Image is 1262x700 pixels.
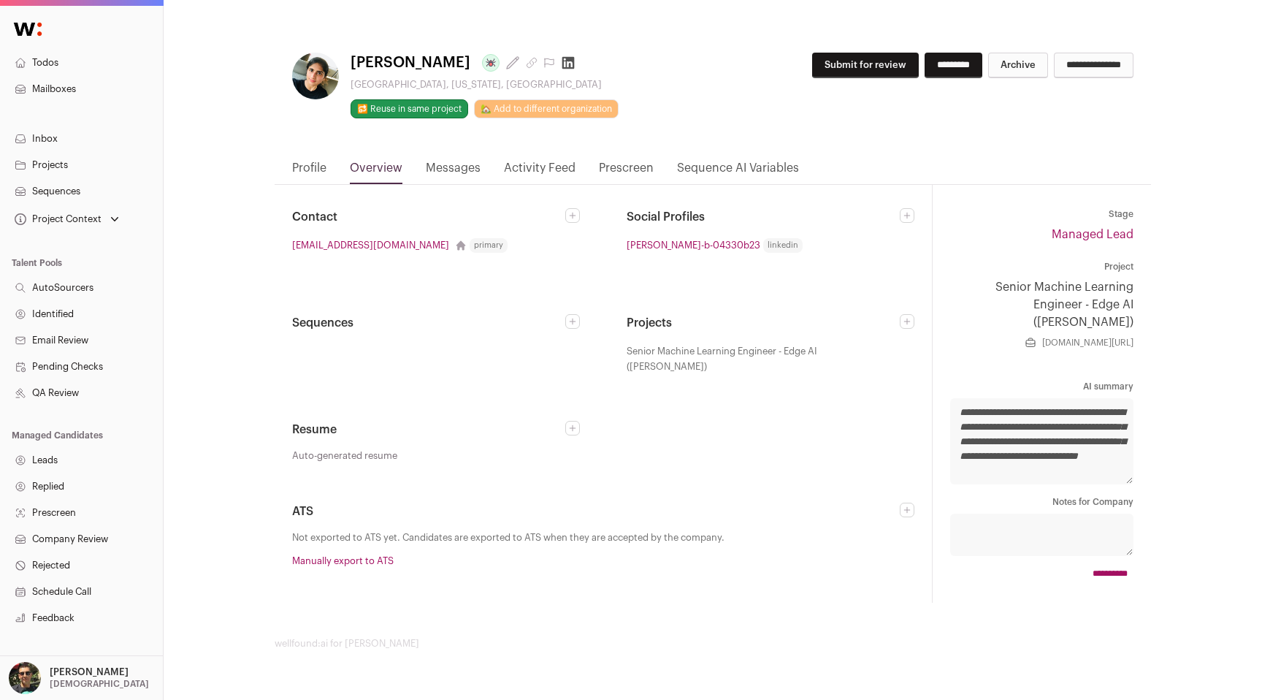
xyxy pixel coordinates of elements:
[292,237,449,253] a: [EMAIL_ADDRESS][DOMAIN_NAME]
[292,208,565,226] h2: Contact
[677,159,799,184] a: Sequence AI Variables
[950,278,1133,331] a: Senior Machine Learning Engineer - Edge AI ([PERSON_NAME])
[950,496,1133,508] dt: Notes for Company
[12,213,102,225] div: Project Context
[6,662,152,694] button: Open dropdown
[474,99,619,118] a: 🏡 Add to different organization
[763,238,803,253] span: linkedin
[275,638,1151,650] footer: wellfound:ai for [PERSON_NAME]
[351,53,470,73] span: [PERSON_NAME]
[351,79,619,91] div: [GEOGRAPHIC_DATA], [US_STATE], [GEOGRAPHIC_DATA]
[351,99,468,118] button: 🔂 Reuse in same project
[627,208,900,226] h2: Social Profiles
[9,662,41,694] img: 8429747-medium_jpg
[292,421,565,438] h2: Resume
[292,53,339,99] img: 9ec813dab9c3f94acd7b8f3bf348d6552d876caa32fe233bb0c8481557b60967.jpg
[292,532,914,544] p: Not exported to ATS yet. Candidates are exported to ATS when they are accepted by the company.
[627,343,897,374] span: Senior Machine Learning Engineer - Edge AI ([PERSON_NAME])
[292,556,394,566] a: Manually export to ATS
[350,159,402,184] a: Overview
[1052,229,1133,240] a: Managed Lead
[988,53,1048,78] button: Archive
[627,314,900,332] h2: Projects
[1042,337,1133,349] a: [DOMAIN_NAME][URL]
[292,503,900,520] h2: ATS
[50,666,129,678] p: [PERSON_NAME]
[950,261,1133,273] dt: Project
[950,208,1133,220] dt: Stage
[292,314,565,332] h2: Sequences
[812,53,919,78] button: Submit for review
[6,15,50,44] img: Wellfound
[627,237,760,253] a: [PERSON_NAME]-b-04330b23
[12,209,122,229] button: Open dropdown
[504,159,575,184] a: Activity Feed
[50,678,149,690] p: [DEMOGRAPHIC_DATA]
[470,238,508,253] div: primary
[950,381,1133,392] dt: AI summary
[599,159,654,184] a: Prescreen
[292,159,326,184] a: Profile
[292,450,580,462] a: Auto-generated resume
[426,159,481,184] a: Messages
